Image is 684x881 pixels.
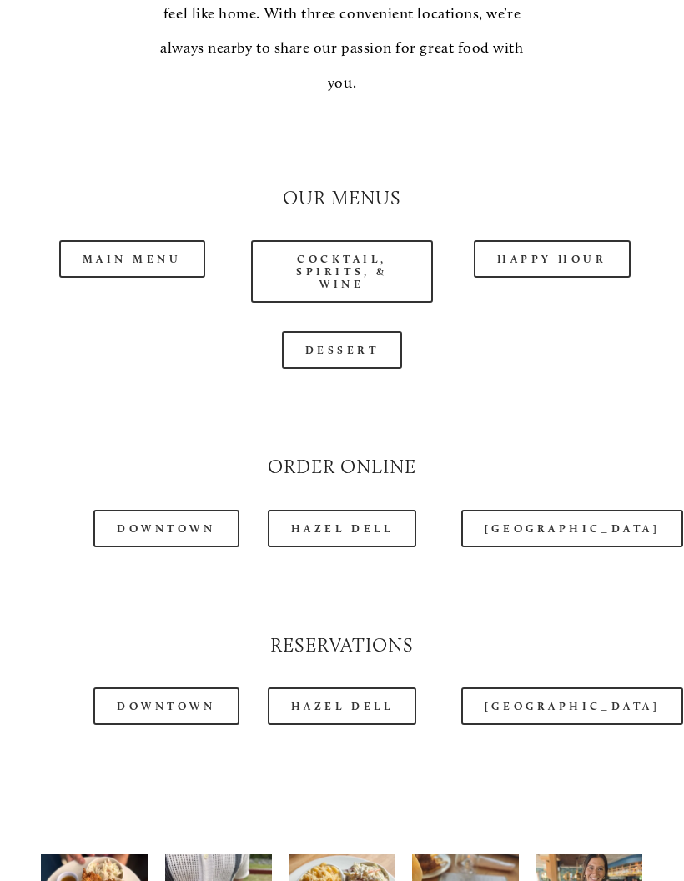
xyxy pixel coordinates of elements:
a: Hazel Dell [268,510,417,547]
a: Cocktail, Spirits, & Wine [251,240,433,303]
a: [GEOGRAPHIC_DATA] [461,510,683,547]
a: Hazel Dell [268,687,417,725]
a: Happy Hour [474,240,631,278]
h2: Reservations [41,632,643,659]
a: Downtown [93,687,239,725]
a: Main Menu [59,240,205,278]
a: Downtown [93,510,239,547]
h2: Order Online [41,454,643,481]
a: [GEOGRAPHIC_DATA] [461,687,683,725]
a: Dessert [282,331,403,369]
h2: Our Menus [41,185,643,212]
